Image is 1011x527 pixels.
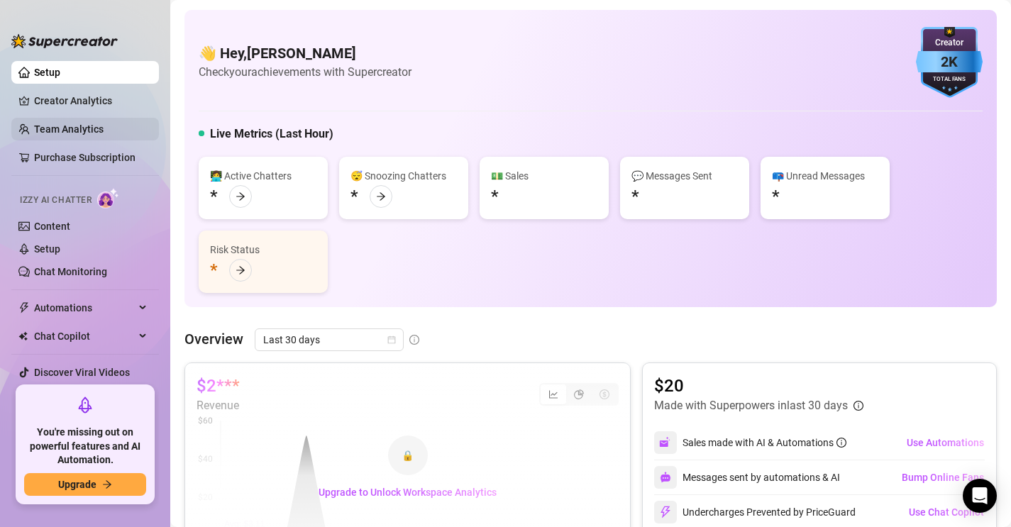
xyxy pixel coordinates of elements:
span: rocket [77,396,94,414]
button: Upgradearrow-right [24,473,146,496]
span: arrow-right [102,479,112,489]
div: 💵 Sales [491,168,597,184]
img: svg%3e [659,506,672,518]
span: Upgrade [58,479,96,490]
h5: Live Metrics (Last Hour) [210,126,333,143]
div: 💬 Messages Sent [631,168,738,184]
a: Discover Viral Videos [34,367,130,378]
div: 🔒 [388,436,428,475]
span: Upgrade to Unlock Workspace Analytics [319,487,497,498]
a: Setup [34,243,60,255]
img: svg%3e [660,472,671,483]
div: Risk Status [210,242,316,257]
article: Made with Superpowers in last 30 days [654,397,848,414]
span: Automations [34,296,135,319]
span: Chat Copilot [34,325,135,348]
span: info-circle [836,438,846,448]
div: Sales made with AI & Automations [683,435,846,450]
img: svg%3e [659,436,672,449]
a: Chat Monitoring [34,266,107,277]
button: Bump Online Fans [901,466,985,489]
div: 😴 Snoozing Chatters [350,168,457,184]
span: info-circle [853,401,863,411]
button: Upgrade to Unlock Workspace Analytics [307,481,508,504]
img: blue-badge-DgoSNQY1.svg [916,27,983,98]
img: Chat Copilot [18,331,28,341]
a: Content [34,221,70,232]
a: Team Analytics [34,123,104,135]
span: Bump Online Fans [902,472,984,483]
a: Setup [34,67,60,78]
span: Izzy AI Chatter [20,194,92,207]
div: 2K [916,51,983,73]
img: logo-BBDzfeDw.svg [11,34,118,48]
article: Check your achievements with Supercreator [199,63,411,81]
h4: 👋 Hey, [PERSON_NAME] [199,43,411,63]
div: Messages sent by automations & AI [654,466,840,489]
article: Overview [184,328,243,350]
div: 👩‍💻 Active Chatters [210,168,316,184]
div: Open Intercom Messenger [963,479,997,513]
div: Creator [916,36,983,50]
span: calendar [387,335,396,344]
a: Creator Analytics [34,89,148,112]
div: 📪 Unread Messages [772,168,878,184]
img: AI Chatter [97,188,119,209]
article: $20 [654,375,863,397]
div: Total Fans [916,75,983,84]
span: You're missing out on powerful features and AI Automation. [24,426,146,467]
button: Use Automations [906,431,985,454]
div: Undercharges Prevented by PriceGuard [654,501,856,523]
a: Purchase Subscription [34,146,148,169]
span: Use Chat Copilot [909,506,984,518]
span: arrow-right [236,265,245,275]
span: info-circle [409,335,419,345]
span: thunderbolt [18,302,30,314]
button: Use Chat Copilot [908,501,985,523]
span: arrow-right [376,192,386,201]
span: Last 30 days [263,329,395,350]
span: arrow-right [236,192,245,201]
span: Use Automations [907,437,984,448]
